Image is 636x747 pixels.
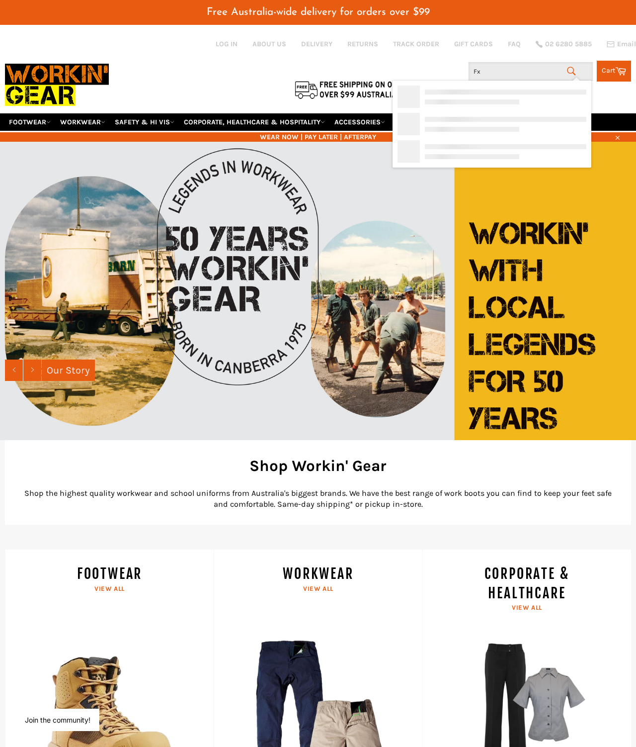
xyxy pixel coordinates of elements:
[216,40,238,48] a: Log in
[347,39,378,49] a: RETURNS
[469,62,593,81] input: Search
[536,41,592,48] a: 02 6280 5885
[111,113,178,131] a: SAFETY & HI VIS
[5,57,109,113] img: Workin Gear leaders in Workwear, Safety Boots, PPE, Uniforms. Australia's No.1 in Workwear
[207,7,430,17] span: Free Australia-wide delivery for orders over $99
[330,113,389,131] a: ACCESSORIES
[393,39,439,49] a: TRACK ORDER
[20,488,616,510] p: Shop the highest quality workwear and school uniforms from Australia's biggest brands. We have th...
[252,39,286,49] a: ABOUT US
[545,41,592,48] span: 02 6280 5885
[293,79,417,100] img: Flat $9.95 shipping Australia wide
[180,113,329,131] a: CORPORATE, HEALTHCARE & HOSPITALITY
[508,39,521,49] a: FAQ
[597,61,631,82] a: Cart
[617,41,636,48] span: Email
[56,113,109,131] a: WORKWEAR
[5,132,631,142] span: WEAR NOW | PAY LATER | AFTERPAY
[25,716,90,724] button: Join the community!
[454,39,493,49] a: GIFT CARDS
[42,360,95,381] a: Our Story
[607,40,636,48] a: Email
[20,455,616,476] h2: Shop Workin' Gear
[5,113,55,131] a: FOOTWEAR
[301,39,332,49] a: DELIVERY
[391,113,458,131] a: RE-WORKIN' GEAR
